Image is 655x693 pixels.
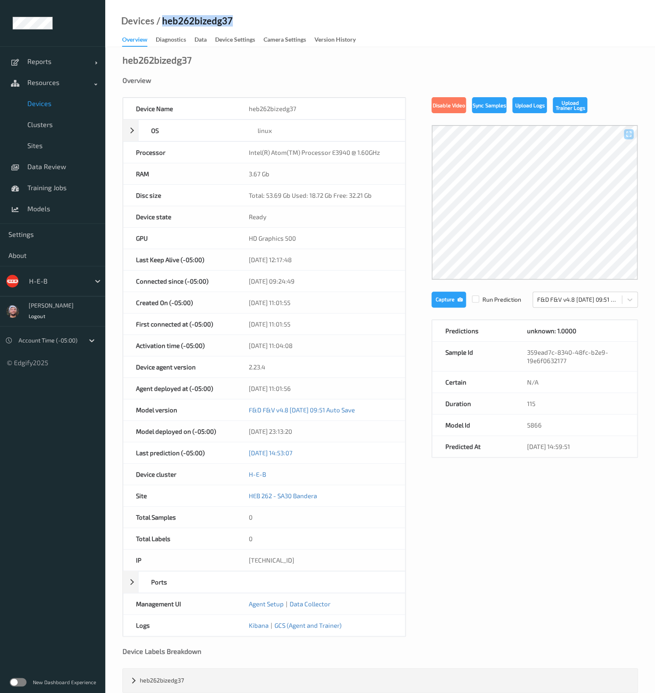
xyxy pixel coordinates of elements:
[123,206,236,227] div: Device state
[122,34,156,47] a: Overview
[432,414,514,435] div: Model Id
[236,185,405,206] div: Total: 53.69 Gb Used: 18.72 Gb Free: 32.21 Gb
[123,593,236,614] div: Management UI
[123,378,236,399] div: Agent deployed at (-05:00)
[194,34,215,46] a: Data
[236,228,405,249] div: HD Graphics 500
[156,34,194,46] a: Diagnostics
[123,507,236,528] div: Total Samples
[123,464,236,485] div: Device cluster
[215,34,264,46] a: Device Settings
[122,56,192,64] div: heb262bizedg37
[236,550,405,571] div: [TECHNICAL_ID]
[249,600,284,608] a: Agent Setup
[123,249,236,270] div: Last Keep Alive (-05:00)
[512,97,547,113] button: Upload Logs
[249,621,269,629] a: Kibana
[236,142,405,163] div: Intel(R) Atom(TM) Processor E3940 @ 1.60GHz
[138,120,245,141] div: OS
[123,163,236,184] div: RAM
[236,206,405,227] div: Ready
[123,442,236,463] div: Last prediction (-05:00)
[314,34,364,46] a: Version History
[123,335,236,356] div: Activation time (-05:00)
[123,399,236,420] div: Model version
[123,528,236,549] div: Total Labels
[432,393,514,414] div: Duration
[123,228,236,249] div: GPU
[121,17,154,25] a: Devices
[249,449,293,457] a: [DATE] 14:53:07
[236,98,405,119] div: heb262bizedg37
[249,406,355,414] a: F&D F&V v4.8 [DATE] 09:51 Auto Save
[245,120,405,141] div: linux
[123,571,405,593] div: Ports
[269,621,274,629] span: |
[122,76,638,85] div: Overview
[514,436,637,457] div: [DATE] 14:59:51
[514,342,637,371] div: 359ead7c-8340-48fc-b2e9-19e6f0632177
[123,271,236,292] div: Connected since (-05:00)
[138,571,245,592] div: Ports
[123,615,236,636] div: Logs
[236,507,405,528] div: 0
[123,185,236,206] div: Disc size
[123,356,236,377] div: Device agent version
[314,35,356,46] div: Version History
[236,378,405,399] div: [DATE] 11:01:56
[514,414,637,435] div: 5866
[290,600,330,608] a: Data Collector
[514,372,637,393] div: N/A
[514,393,637,414] div: 115
[123,550,236,571] div: IP
[156,35,186,46] div: Diagnostics
[123,119,405,141] div: OSlinux
[236,356,405,377] div: 2.23.4
[123,485,236,506] div: Site
[527,327,576,335] div: unknown: 1.0000
[236,249,405,270] div: [DATE] 12:17:48
[553,97,587,113] button: Upload Trainer Logs
[236,313,405,335] div: [DATE] 11:01:55
[249,470,266,478] a: H-E-B
[236,335,405,356] div: [DATE] 11:04:08
[264,34,314,46] a: Camera Settings
[431,292,466,308] button: Capture
[122,647,638,656] div: Device Labels Breakdown
[122,35,147,47] div: Overview
[154,17,233,25] div: / heb262bizedg37
[432,342,514,371] div: Sample Id
[123,142,236,163] div: Processor
[432,436,514,457] div: Predicted At
[432,320,514,341] div: Predictions
[274,621,341,629] a: GCS (Agent and Trainer)
[432,372,514,393] div: Certain
[236,292,405,313] div: [DATE] 11:01:55
[236,528,405,549] div: 0
[236,163,405,184] div: 3.67 Gb
[194,35,207,46] div: Data
[215,35,255,46] div: Device Settings
[249,492,317,499] a: HEB 262 - SA30 Bandera
[472,97,506,113] button: Sync Samples
[236,421,405,442] div: [DATE] 23:13:20
[431,97,466,113] button: Disable Video
[236,271,405,292] div: [DATE] 09:24:49
[264,35,306,46] div: Camera Settings
[123,98,236,119] div: Device Name
[123,292,236,313] div: Created On (-05:00)
[123,421,236,442] div: Model deployed on (-05:00)
[466,295,521,304] span: Run Prediction
[123,669,637,692] div: heb262bizedg37
[284,600,290,608] span: |
[123,313,236,335] div: First connected at (-05:00)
